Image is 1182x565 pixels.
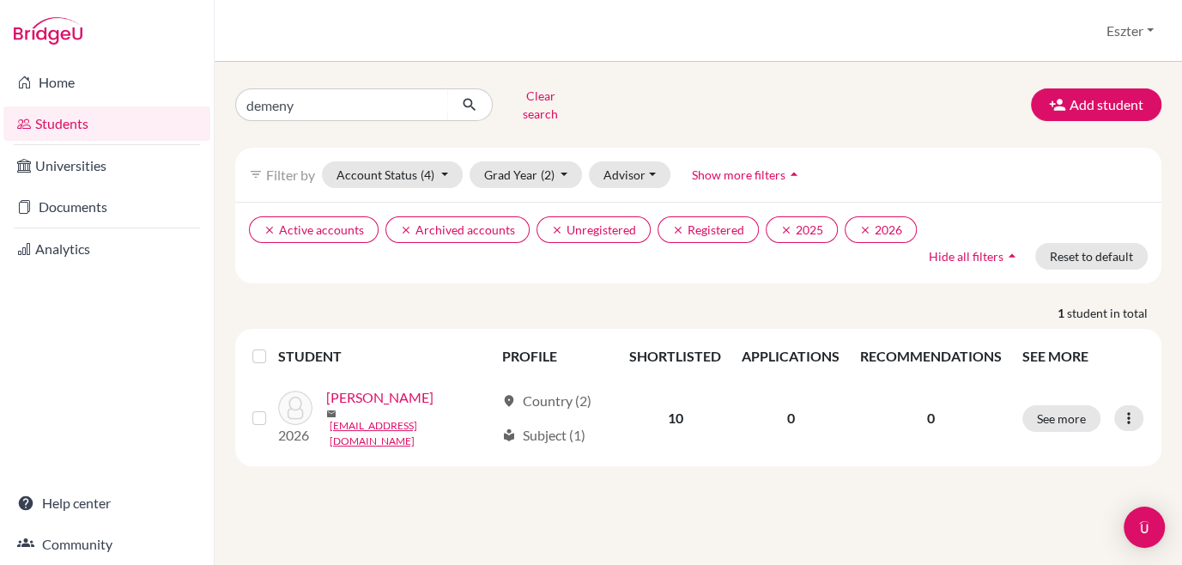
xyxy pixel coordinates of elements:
span: (4) [421,167,434,182]
i: clear [264,224,276,236]
span: local_library [502,428,516,442]
button: clearArchived accounts [385,216,530,243]
a: Analytics [3,232,210,266]
span: Hide all filters [929,249,1003,264]
button: Hide all filtersarrow_drop_up [914,243,1035,270]
th: SHORTLISTED [619,336,731,377]
a: Community [3,527,210,562]
a: Students [3,106,210,141]
i: clear [780,224,792,236]
strong: 1 [1058,304,1067,322]
img: Bridge-U [14,17,82,45]
td: 10 [619,377,731,459]
span: (2) [541,167,555,182]
button: Clear search [493,82,588,127]
i: arrow_drop_up [785,166,803,183]
a: [EMAIL_ADDRESS][DOMAIN_NAME] [330,418,495,449]
i: clear [672,224,684,236]
span: location_on [502,394,516,408]
a: Help center [3,486,210,520]
th: PROFILE [492,336,619,377]
button: Show more filtersarrow_drop_up [677,161,817,188]
button: Grad Year(2) [470,161,583,188]
span: mail [326,409,336,419]
span: Filter by [266,167,315,183]
i: clear [859,224,871,236]
input: Find student by name... [235,88,448,121]
button: See more [1022,405,1100,432]
button: Account Status(4) [322,161,463,188]
button: Advisor [589,161,670,188]
div: Country (2) [502,391,591,411]
th: STUDENT [278,336,493,377]
p: 0 [860,408,1002,428]
a: Documents [3,190,210,224]
img: Kosztolányi, Niki [278,391,312,425]
i: filter_list [249,167,263,181]
button: clearUnregistered [536,216,651,243]
p: 2026 [278,425,312,446]
a: [PERSON_NAME] [326,387,433,408]
th: RECOMMENDATIONS [850,336,1012,377]
th: APPLICATIONS [731,336,850,377]
span: student in total [1067,304,1161,322]
span: Show more filters [692,167,785,182]
a: Home [3,65,210,100]
button: clearRegistered [658,216,759,243]
button: Add student [1031,88,1161,121]
i: arrow_drop_up [1003,247,1021,264]
th: SEE MORE [1012,336,1155,377]
td: 0 [731,377,850,459]
a: Universities [3,149,210,183]
button: Eszter [1099,15,1161,47]
i: clear [400,224,412,236]
div: Open Intercom Messenger [1124,507,1165,548]
button: clearActive accounts [249,216,379,243]
div: Subject (1) [502,425,585,446]
button: clear2026 [845,216,917,243]
button: Reset to default [1035,243,1148,270]
button: clear2025 [766,216,838,243]
i: clear [551,224,563,236]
